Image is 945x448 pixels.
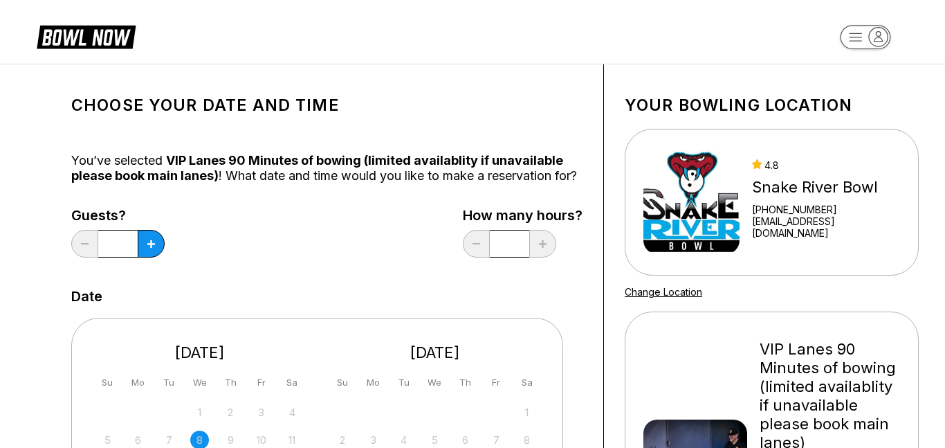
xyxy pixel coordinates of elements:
a: Change Location [625,286,702,298]
span: VIP Lanes 90 Minutes of bowing (limited availablity if unavailable please book main lanes) [71,153,563,183]
div: [DATE] [328,343,542,362]
div: Not available Thursday, October 2nd, 2025 [221,403,240,422]
div: 4.8 [752,159,900,171]
div: Th [456,373,475,392]
div: You’ve selected ! What date and time would you like to make a reservation for? [71,153,582,183]
div: Th [221,373,240,392]
div: [PHONE_NUMBER] [752,204,900,215]
div: Tu [394,373,413,392]
label: How many hours? [463,208,582,223]
div: Fr [487,373,506,392]
div: Su [98,373,117,392]
h1: Your bowling location [625,96,919,115]
div: [DATE] [93,343,307,362]
label: Guests? [71,208,165,223]
div: Not available Saturday, November 1st, 2025 [517,403,536,422]
h1: Choose your Date and time [71,96,582,115]
div: Mo [364,373,383,392]
div: Sa [283,373,302,392]
div: Not available Saturday, October 4th, 2025 [283,403,302,422]
div: Sa [517,373,536,392]
a: [EMAIL_ADDRESS][DOMAIN_NAME] [752,215,900,239]
div: We [425,373,444,392]
img: Snake River Bowl [643,150,740,254]
div: Su [333,373,351,392]
div: Not available Friday, October 3rd, 2025 [252,403,270,422]
label: Date [71,289,102,304]
div: Fr [252,373,270,392]
div: Snake River Bowl [752,178,900,197]
div: Not available Wednesday, October 1st, 2025 [190,403,209,422]
div: Tu [160,373,178,392]
div: Mo [129,373,147,392]
div: We [190,373,209,392]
